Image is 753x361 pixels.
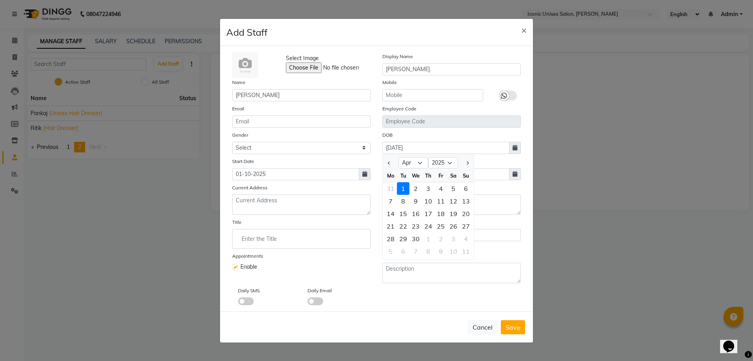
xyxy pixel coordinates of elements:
[397,207,409,220] div: 15
[397,195,409,207] div: 8
[447,233,460,245] div: 3
[384,207,397,220] div: Monday, April 14, 2025
[501,320,525,334] button: Save
[435,207,447,220] div: Friday, April 18, 2025
[384,220,397,233] div: Monday, April 21, 2025
[382,142,509,154] input: yyyy-mm-dd
[447,245,460,258] div: Saturday, May 10, 2025
[467,320,498,335] button: Cancel
[382,115,521,128] input: Employee Code
[397,182,409,195] div: Tuesday, April 1, 2025
[422,245,435,258] div: Thursday, May 8, 2025
[384,245,397,258] div: Monday, May 5, 2025
[232,89,371,101] input: Name
[409,220,422,233] div: 23
[398,157,428,169] select: Select month
[384,220,397,233] div: 21
[460,233,472,245] div: Sunday, May 4, 2025
[232,168,359,180] input: yyyy-mm-dd
[409,233,422,245] div: 30
[460,169,472,182] div: Su
[460,182,472,195] div: 6
[447,207,460,220] div: Saturday, April 19, 2025
[232,219,242,226] label: Title
[422,207,435,220] div: Thursday, April 17, 2025
[435,207,447,220] div: 18
[397,169,409,182] div: Tu
[447,182,460,195] div: Saturday, April 5, 2025
[232,115,371,128] input: Email
[422,169,435,182] div: Th
[232,184,267,191] label: Current Address
[240,263,257,271] span: Enable
[409,207,422,220] div: Wednesday, April 16, 2025
[435,195,447,207] div: 11
[232,132,248,139] label: Gender
[435,169,447,182] div: Fr
[409,195,422,207] div: 9
[397,233,409,245] div: Tuesday, April 29, 2025
[460,195,472,207] div: 13
[384,207,397,220] div: 14
[521,24,527,36] span: ×
[409,220,422,233] div: Wednesday, April 23, 2025
[435,233,447,245] div: Friday, May 2, 2025
[435,182,447,195] div: Friday, April 4, 2025
[435,182,447,195] div: 4
[422,207,435,220] div: 17
[447,245,460,258] div: 10
[397,220,409,233] div: 22
[460,245,472,258] div: Sunday, May 11, 2025
[422,195,435,207] div: Thursday, April 10, 2025
[226,25,267,39] h4: Add Staff
[447,207,460,220] div: 19
[307,287,332,294] label: Daily Email
[397,245,409,258] div: Tuesday, May 6, 2025
[409,182,422,195] div: 2
[397,182,409,195] div: 1
[386,157,393,169] button: Previous month
[435,245,447,258] div: Friday, May 9, 2025
[384,233,397,245] div: Monday, April 28, 2025
[422,220,435,233] div: Thursday, April 24, 2025
[384,195,397,207] div: Monday, April 7, 2025
[515,19,533,41] button: Close
[409,169,422,182] div: We
[447,220,460,233] div: Saturday, April 26, 2025
[236,231,367,247] input: Enter the Title
[435,220,447,233] div: 25
[422,182,435,195] div: 3
[460,182,472,195] div: Sunday, April 6, 2025
[409,195,422,207] div: Wednesday, April 9, 2025
[382,53,413,60] label: Display Name
[435,195,447,207] div: Friday, April 11, 2025
[422,233,435,245] div: 1
[232,79,246,86] label: Name
[409,182,422,195] div: Wednesday, April 2, 2025
[460,207,472,220] div: Sunday, April 20, 2025
[397,195,409,207] div: Tuesday, April 8, 2025
[382,79,397,86] label: Mobile
[447,233,460,245] div: Saturday, May 3, 2025
[435,220,447,233] div: Friday, April 25, 2025
[397,207,409,220] div: Tuesday, April 15, 2025
[447,220,460,233] div: 26
[435,245,447,258] div: 9
[232,253,263,260] label: Appointments
[447,169,460,182] div: Sa
[397,220,409,233] div: Tuesday, April 22, 2025
[435,233,447,245] div: 2
[460,220,472,233] div: 27
[384,182,397,195] div: 31
[238,287,260,294] label: Daily SMS
[506,323,520,331] span: Save
[384,233,397,245] div: 28
[409,245,422,258] div: Wednesday, May 7, 2025
[397,233,409,245] div: 29
[409,245,422,258] div: 7
[384,182,397,195] div: Monday, March 31, 2025
[409,233,422,245] div: Wednesday, April 30, 2025
[422,182,435,195] div: Thursday, April 3, 2025
[720,330,745,353] iframe: chat widget
[447,195,460,207] div: 12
